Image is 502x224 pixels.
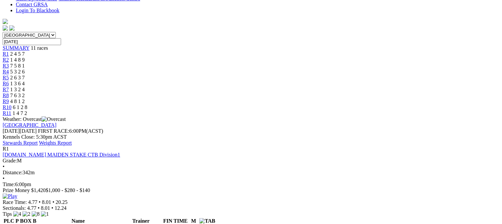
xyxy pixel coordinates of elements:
[3,87,9,92] a: R7
[3,69,9,74] a: R4
[41,205,50,211] span: 8.01
[3,128,37,134] span: [DATE]
[3,98,9,104] a: R9
[3,187,499,193] div: Prize Money $1,420
[3,182,15,187] span: Time:
[38,128,69,134] span: FIRST RACE:
[3,176,5,181] span: •
[38,205,40,211] span: •
[33,218,36,224] span: B
[16,8,59,13] a: Login To Blackbook
[10,98,25,104] span: 4 8 1 2
[3,182,499,187] div: 6:00pm
[3,199,27,205] span: Race Time:
[3,170,499,176] div: 342m
[20,218,32,224] span: BOX
[3,140,38,146] a: Stewards Report
[3,57,9,63] a: R2
[13,211,21,217] img: 4
[56,199,68,205] span: 20.25
[32,211,40,217] img: 8
[10,75,25,80] span: 2 6 3 7
[3,81,9,86] a: R6
[10,57,25,63] span: 1 4 8 9
[13,104,27,110] span: 6 1 2 8
[3,193,17,199] img: Play
[51,205,53,211] span: •
[3,164,5,169] span: •
[3,104,12,110] a: R10
[3,110,11,116] a: R11
[16,218,19,224] span: P
[9,25,15,31] img: twitter.svg
[39,140,72,146] a: Weights Report
[42,199,51,205] span: 8.01
[22,211,30,217] img: 2
[3,158,17,163] span: Grade:
[3,93,9,98] a: R8
[3,51,9,57] a: R1
[3,45,29,51] a: SUMMARY
[3,205,26,211] span: Sectionals:
[10,69,25,74] span: 5 3 2 6
[31,45,48,51] span: 11 races
[41,211,49,217] img: 1
[13,110,27,116] span: 1 4 7 2
[10,63,25,69] span: 7 5 8 1
[3,25,8,31] img: facebook.svg
[10,51,25,57] span: 2 4 5 7
[39,199,41,205] span: •
[42,116,66,122] img: Overcast
[27,205,36,211] span: 4.77
[3,116,66,122] span: Weather: Overcast
[4,218,14,224] span: PLC
[10,87,25,92] span: 1 3 2 4
[3,152,120,157] a: [DOMAIN_NAME] MAIDEN STAKE CTB Division1
[10,81,25,86] span: 1 3 6 4
[3,38,61,45] input: Select date
[3,170,22,175] span: Distance:
[3,19,8,24] img: logo-grsa-white.png
[52,199,54,205] span: •
[28,199,37,205] span: 4.77
[3,63,9,69] a: R3
[16,2,48,7] a: Contact GRSA
[38,128,103,134] span: 6:00PM(ACST)
[46,187,90,193] span: $1,000 - $280 - $140
[54,205,66,211] span: 12.24
[3,128,20,134] span: [DATE]
[3,146,9,152] span: R1
[3,75,9,80] a: R5
[3,211,12,217] span: Tips
[3,158,499,164] div: M
[3,134,499,140] div: Kennels Close: 5:30pm ACST
[199,218,215,224] img: TAB
[3,122,56,128] a: [GEOGRAPHIC_DATA]
[10,93,25,98] span: 7 6 3 2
